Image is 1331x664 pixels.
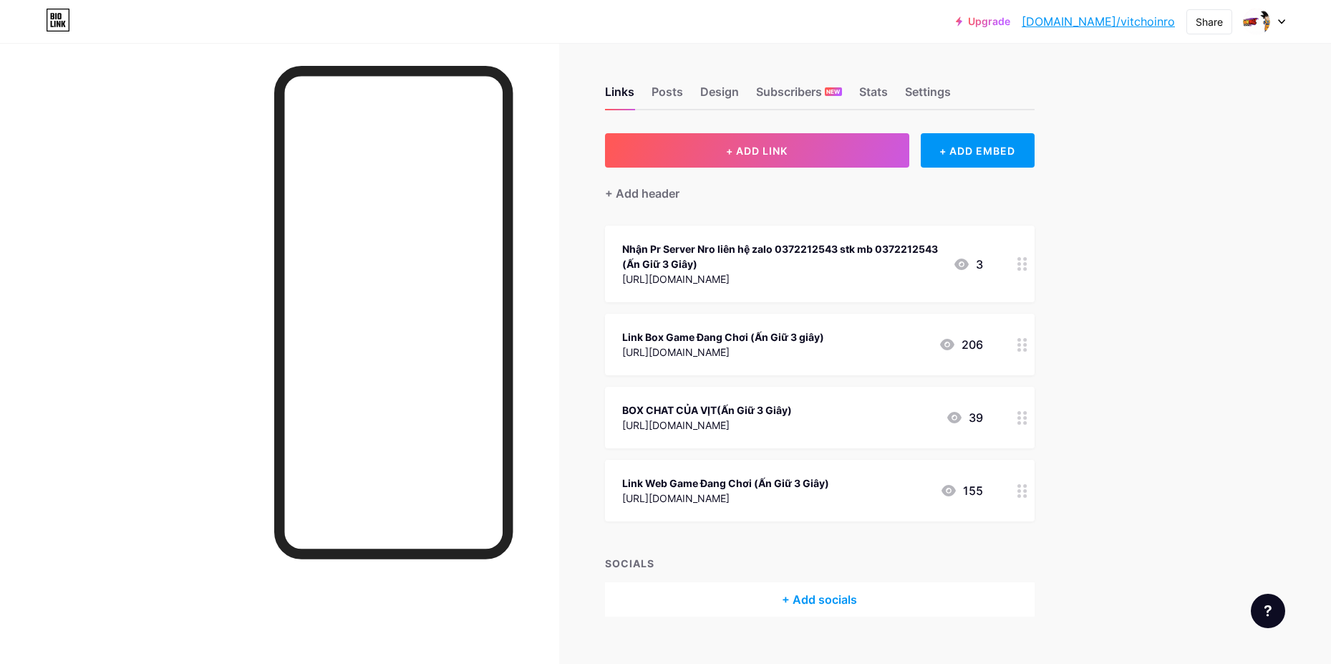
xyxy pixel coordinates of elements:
a: [DOMAIN_NAME]/vitchoinro [1022,13,1175,30]
div: 39 [946,409,983,426]
div: [URL][DOMAIN_NAME] [622,271,942,287]
div: Links [605,83,634,109]
div: 206 [939,336,983,353]
div: Design [700,83,739,109]
div: Settings [905,83,951,109]
div: + Add header [605,185,679,202]
div: Link Web Game Đang Chơi (Ấn Giữ 3 Giây) [622,476,829,491]
img: Viet Văn [1243,8,1270,35]
div: Link Box Game Đang Chơi (Ấn Giữ 3 giây) [622,329,824,345]
button: + ADD LINK [605,133,909,168]
div: BOX CHAT CỦA VỊT(Ấn Giữ 3 Giây) [622,403,792,418]
div: 155 [940,482,983,499]
div: Share [1196,14,1223,29]
div: [URL][DOMAIN_NAME] [622,345,824,360]
div: Subscribers [756,83,842,109]
div: Nhận Pr Server Nro liên hệ zalo 0372212543 stk mb 0372212543 (Ấn Giữ 3 Giây) [622,241,942,271]
div: [URL][DOMAIN_NAME] [622,491,829,506]
a: Upgrade [956,16,1010,27]
div: + Add socials [605,582,1035,617]
div: 3 [953,256,983,273]
div: Stats [859,83,888,109]
span: NEW [826,87,840,96]
div: SOCIALS [605,556,1035,571]
div: Posts [652,83,683,109]
div: [URL][DOMAIN_NAME] [622,418,792,433]
span: + ADD LINK [726,145,788,157]
div: + ADD EMBED [921,133,1035,168]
